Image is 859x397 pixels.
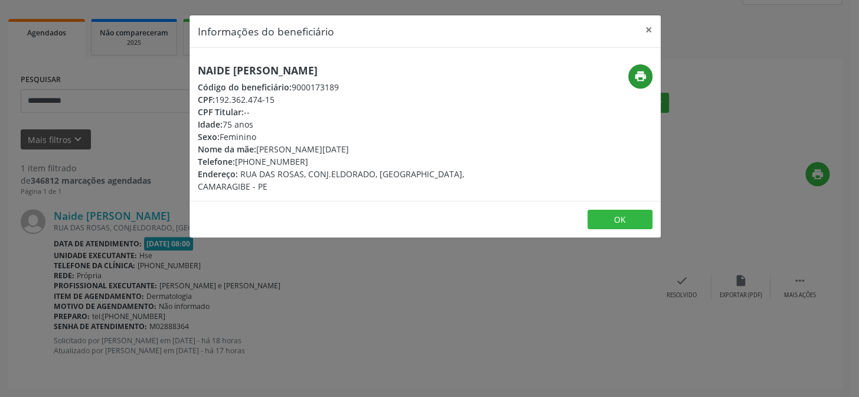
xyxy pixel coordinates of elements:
[198,131,220,142] span: Sexo:
[198,144,256,155] span: Nome da mãe:
[198,81,495,93] div: 9000173189
[637,15,661,44] button: Close
[198,131,495,143] div: Feminino
[198,93,495,106] div: 192.362.474-15
[198,64,495,77] h5: Naide [PERSON_NAME]
[198,94,215,105] span: CPF:
[198,168,464,192] span: RUA DAS ROSAS, CONJ.ELDORADO, [GEOGRAPHIC_DATA], CAMARAGIBE - PE
[628,64,652,89] button: print
[587,210,652,230] button: OK
[198,106,495,118] div: --
[198,155,495,168] div: [PHONE_NUMBER]
[198,119,223,130] span: Idade:
[198,118,495,131] div: 75 anos
[634,70,647,83] i: print
[198,106,244,118] span: CPF Titular:
[198,24,334,39] h5: Informações do beneficiário
[198,143,495,155] div: [PERSON_NAME][DATE]
[198,168,238,180] span: Endereço:
[198,82,292,93] span: Código do beneficiário:
[198,156,235,167] span: Telefone:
